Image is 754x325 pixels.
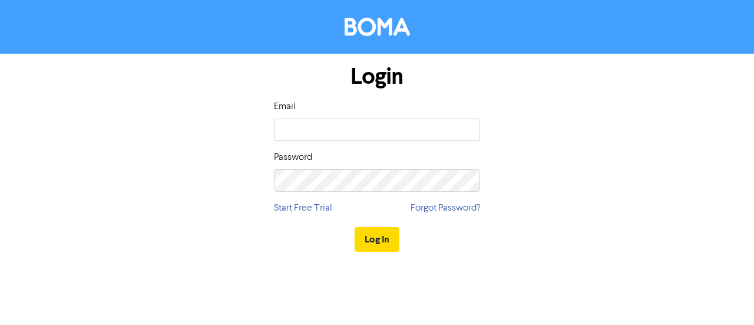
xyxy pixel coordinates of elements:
[274,100,296,114] label: Email
[411,201,480,215] a: Forgot Password?
[274,63,480,90] h1: Login
[345,18,410,36] img: BOMA Logo
[355,227,399,252] button: Log In
[695,268,754,325] iframe: Chat Widget
[274,201,332,215] a: Start Free Trial
[274,150,312,165] label: Password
